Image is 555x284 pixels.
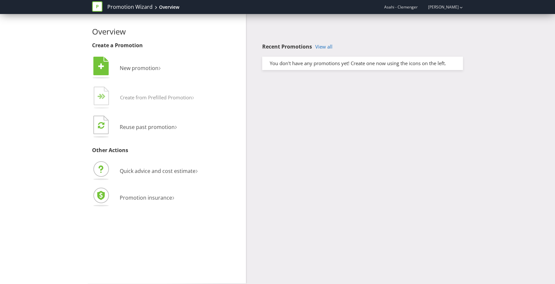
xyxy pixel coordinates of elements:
span: › [196,165,198,176]
a: View all [315,44,332,50]
a: Promotion insurance› [92,194,174,201]
a: [PERSON_NAME] [422,4,459,10]
span: Asahi - Clemenger [384,4,418,10]
button: Create from Prefilled Promotion› [92,85,195,111]
span: › [192,92,194,102]
span: Create from Prefilled Promotion [120,94,192,101]
h2: Overview [92,27,241,36]
span: Promotion insurance [120,194,172,201]
span: › [172,192,174,202]
div: Overview [159,4,179,10]
h3: Other Actions [92,148,241,153]
tspan:  [102,93,106,100]
h3: Create a Promotion [92,43,241,49]
span: › [158,62,161,73]
a: Promotion Wizard [107,3,153,11]
a: Quick advice and cost estimate› [92,167,198,175]
span: Reuse past promotion [120,123,175,131]
div: You don't have any promotions yet! Create one now using the icons on the left. [265,60,460,67]
span: Quick advice and cost estimate [120,167,196,175]
tspan:  [98,63,104,70]
span: Recent Promotions [262,43,312,50]
span: New promotion [120,64,158,72]
span: › [175,121,177,132]
tspan:  [98,121,104,129]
